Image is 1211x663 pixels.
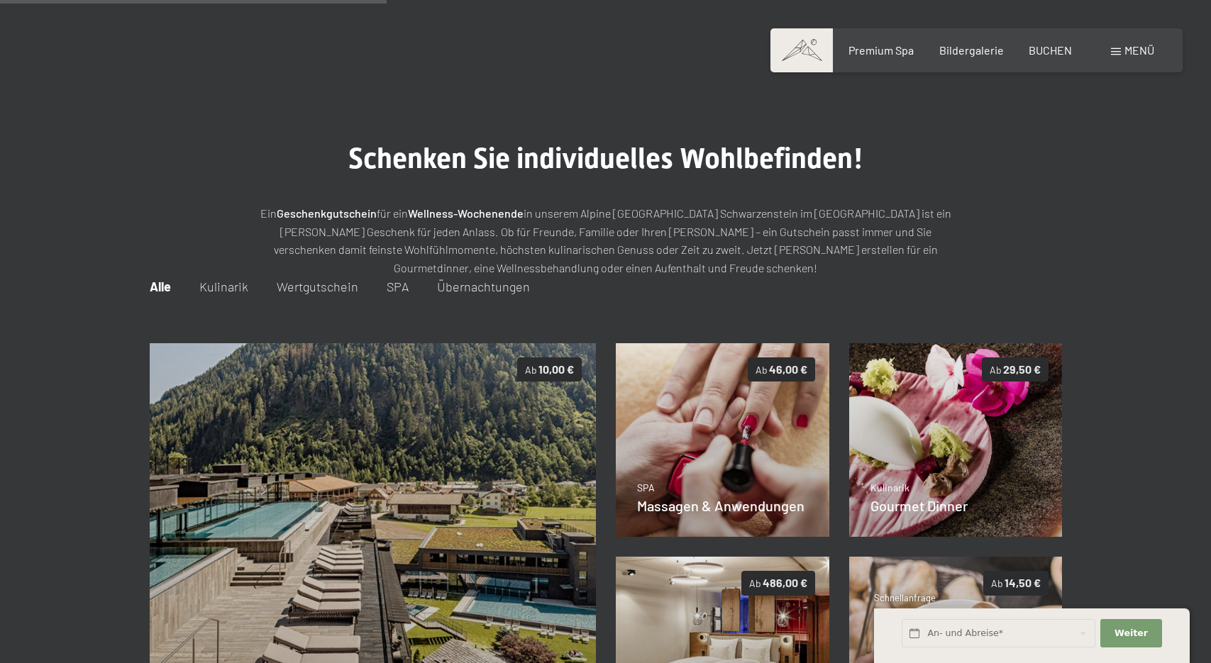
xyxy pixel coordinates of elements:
span: Schnellanfrage [874,592,936,603]
button: Weiter [1100,619,1161,648]
a: Premium Spa [848,43,914,57]
span: Weiter [1115,627,1148,640]
strong: Wellness-Wochenende [408,206,524,220]
span: Schenken Sie individuelles Wohlbefinden! [348,142,863,175]
a: Bildergalerie [939,43,1004,57]
p: Ein für ein in unserem Alpine [GEOGRAPHIC_DATA] Schwarzenstein im [GEOGRAPHIC_DATA] ist ein [PERS... [251,204,961,277]
span: Menü [1124,43,1154,57]
strong: Geschenkgutschein [277,206,377,220]
a: BUCHEN [1029,43,1072,57]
